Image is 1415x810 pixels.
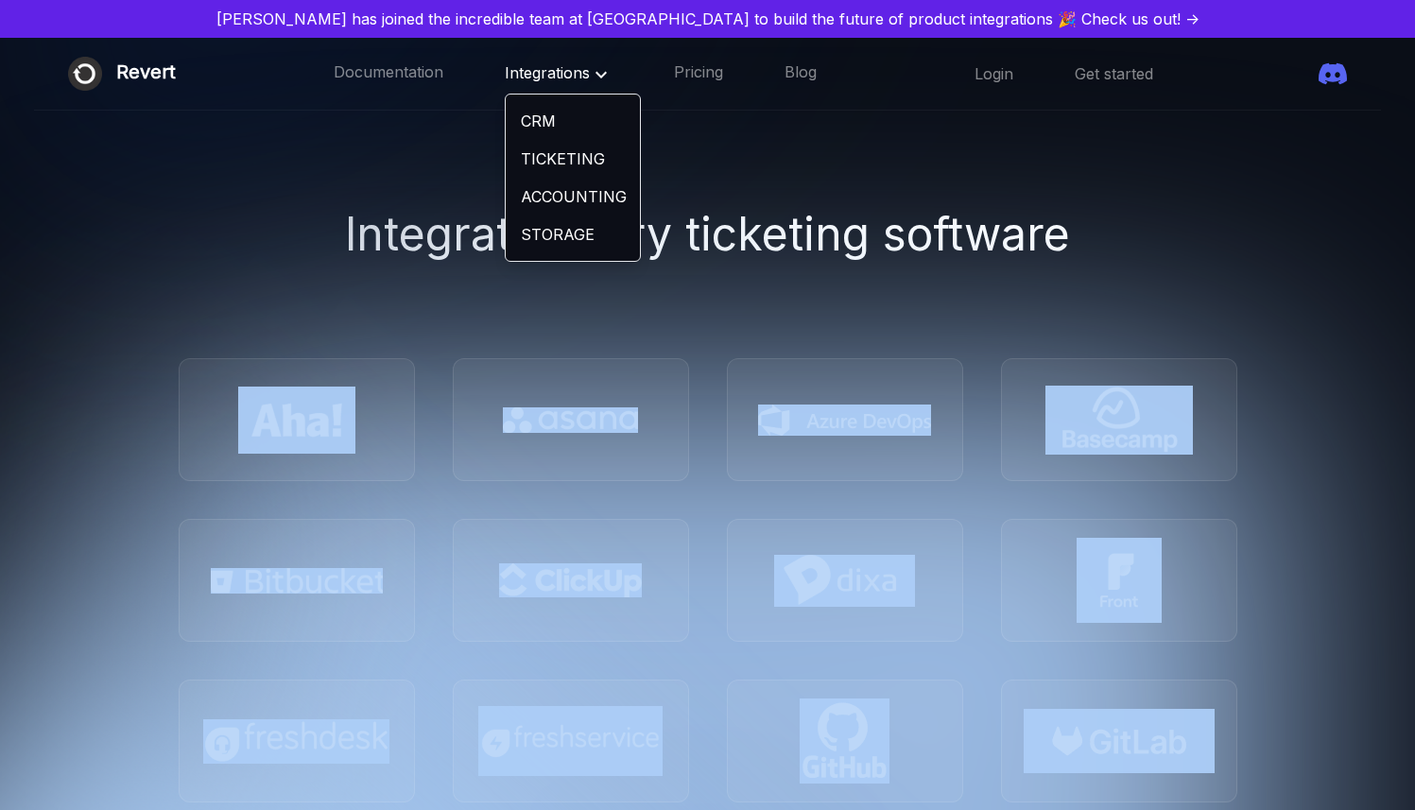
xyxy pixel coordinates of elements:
[1215,60,1296,87] iframe: Leave a Star!
[506,215,640,253] a: STORAGE
[975,63,1013,84] a: Login
[1045,386,1193,455] img: Basecamp Icon
[674,61,723,86] a: Pricing
[68,57,102,91] img: Revert logo
[758,405,931,436] img: Azure Devops Icon
[503,407,638,433] img: Asana Icon
[505,63,613,82] span: Integrations
[116,57,176,91] div: Revert
[785,61,817,86] a: Blog
[774,555,915,607] img: Dixa Icon
[1024,709,1215,773] img: Gitlab Icon
[211,568,383,594] img: Bitbucket Icon
[1077,538,1162,623] img: Front Icon
[478,706,663,776] img: FreshService Icon
[8,8,1407,30] a: [PERSON_NAME] has joined the incredible team at [GEOGRAPHIC_DATA] to build the future of product ...
[499,563,642,597] img: Clickup Icon
[506,102,640,140] a: CRM
[238,387,355,454] img: Aha Icon
[334,61,443,86] a: Documentation
[506,140,640,178] a: TICKETING
[506,178,640,215] a: ACCOUNTING
[203,719,389,764] img: Freshdesk Icon
[1075,63,1153,84] a: Get started
[800,698,889,784] img: Github Issues Icon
